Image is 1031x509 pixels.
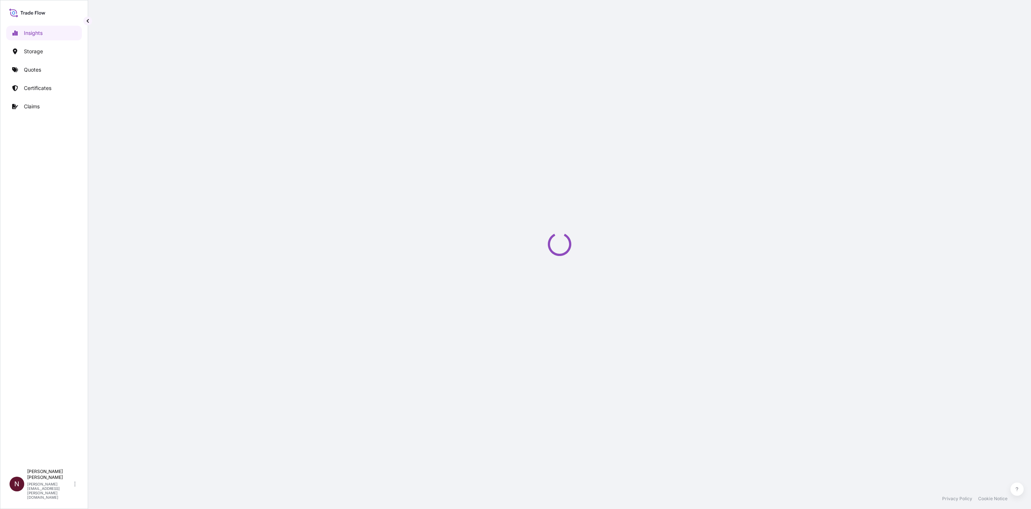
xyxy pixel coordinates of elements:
span: N [14,480,19,488]
a: Claims [6,99,82,114]
p: Claims [24,103,40,110]
a: Certificates [6,81,82,95]
p: Quotes [24,66,41,73]
a: Cookie Notice [978,496,1008,502]
a: Quotes [6,62,82,77]
p: [PERSON_NAME][EMAIL_ADDRESS][PERSON_NAME][DOMAIN_NAME] [27,482,73,499]
a: Insights [6,26,82,40]
p: [PERSON_NAME] [PERSON_NAME] [27,469,73,480]
a: Privacy Policy [942,496,972,502]
p: Storage [24,48,43,55]
p: Certificates [24,84,51,92]
p: Insights [24,29,43,37]
a: Storage [6,44,82,59]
